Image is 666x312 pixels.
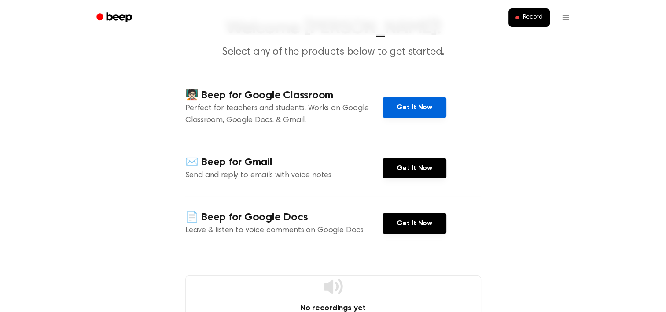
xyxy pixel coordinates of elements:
a: Beep [90,9,140,26]
button: Open menu [555,7,576,28]
h4: ✉️ Beep for Gmail [185,155,383,170]
h4: 🧑🏻‍🏫 Beep for Google Classroom [185,88,383,103]
a: Get It Now [383,213,446,234]
button: Record [508,8,549,27]
p: Send and reply to emails with voice notes [185,170,383,182]
p: Leave & listen to voice comments on Google Docs [185,225,383,237]
p: Select any of the products below to get started. [164,45,502,59]
a: Get It Now [383,158,446,178]
a: Get It Now [383,97,446,118]
h4: 📄 Beep for Google Docs [185,210,383,225]
span: Record [522,14,542,22]
p: Perfect for teachers and students. Works on Google Classroom, Google Docs, & Gmail. [185,103,383,126]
